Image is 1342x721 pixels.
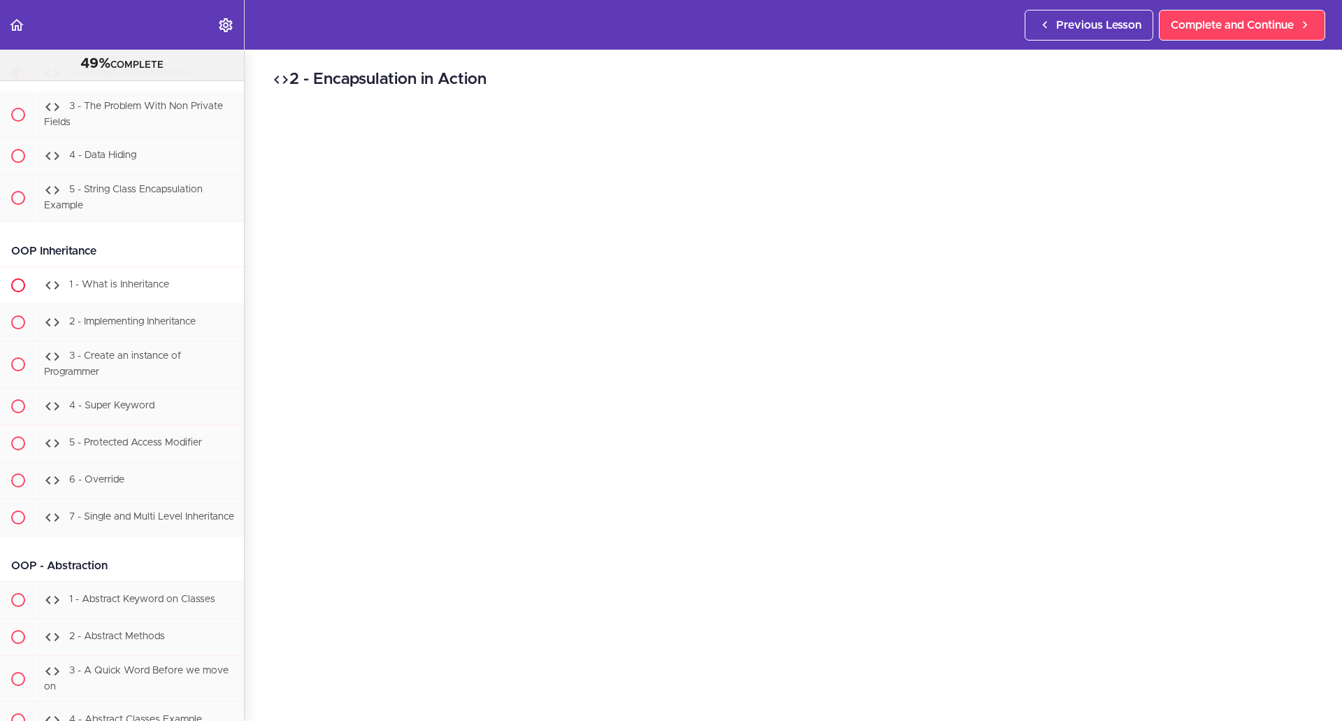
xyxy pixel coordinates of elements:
h2: 2 - Encapsulation in Action [273,68,1314,92]
a: Previous Lesson [1025,10,1153,41]
span: 1 - Abstract Keyword on Classes [69,594,215,604]
span: 4 - Data Hiding [69,151,136,161]
span: 3 - Create an instance of Programmer [44,351,181,377]
div: COMPLETE [17,55,226,73]
span: 1 - What is Inheritance [69,280,169,290]
span: 2 - Abstract Methods [69,631,165,641]
svg: Settings Menu [217,17,234,34]
span: Complete and Continue [1171,17,1294,34]
span: 7 - Single and Multi Level Inheritance [69,512,234,522]
span: 5 - String Class Encapsulation Example [44,185,203,211]
span: 3 - A Quick Word Before we move on [44,666,229,692]
span: 4 - Super Keyword [69,401,154,411]
svg: Back to course curriculum [8,17,25,34]
span: 5 - Protected Access Modifier [69,438,202,448]
a: Complete and Continue [1159,10,1325,41]
span: Previous Lesson [1056,17,1141,34]
span: 3 - The Problem With Non Private Fields [44,101,223,127]
span: 2 - Implementing Inheritance [69,317,196,327]
span: 6 - Override [69,475,124,485]
span: 49% [80,57,110,71]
